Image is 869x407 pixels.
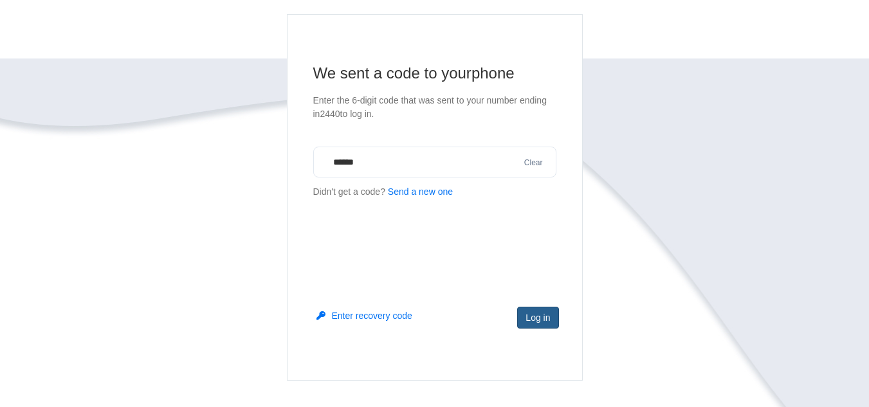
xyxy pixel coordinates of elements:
[313,94,556,121] p: Enter the 6-digit code that was sent to your number ending in 2440 to log in.
[313,63,556,84] h1: We sent a code to your phone
[520,157,547,169] button: Clear
[316,309,412,322] button: Enter recovery code
[313,185,556,199] p: Didn't get a code?
[517,307,558,329] button: Log in
[388,185,453,199] button: Send a new one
